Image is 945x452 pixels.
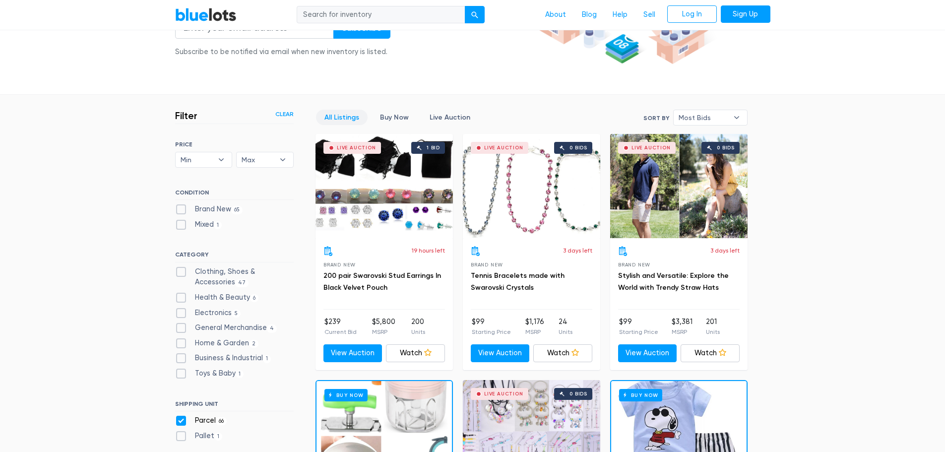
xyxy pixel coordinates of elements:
a: Blog [574,5,605,24]
p: 3 days left [563,246,592,255]
a: Buy Now [372,110,417,125]
a: Live Auction 0 bids [463,134,600,238]
a: BlueLots [175,7,237,22]
h6: CONDITION [175,189,294,200]
span: 5 [232,310,241,318]
a: View Auction [471,344,530,362]
span: 6 [250,294,259,302]
p: 3 days left [710,246,740,255]
input: Search for inventory [297,6,465,24]
a: 200 pair Swarovski Stud Earrings In Black Velvet Pouch [323,271,441,292]
h6: PRICE [175,141,294,148]
p: MSRP [525,327,544,336]
p: 19 hours left [412,246,445,255]
span: 2 [249,340,259,348]
a: About [537,5,574,24]
h6: Buy Now [619,389,662,401]
a: Help [605,5,635,24]
label: Electronics [175,308,241,319]
h6: CATEGORY [175,251,294,262]
li: $239 [324,317,357,336]
label: Clothing, Shoes & Accessories [175,266,294,288]
span: 66 [216,417,227,425]
p: Units [559,327,572,336]
p: MSRP [372,327,395,336]
label: Toys & Baby [175,368,244,379]
li: $99 [619,317,658,336]
a: Log In [667,5,717,23]
a: Stylish and Versatile: Explore the World with Trendy Straw Hats [618,271,729,292]
a: All Listings [316,110,368,125]
p: MSRP [672,327,693,336]
h6: Buy Now [324,389,368,401]
h6: SHIPPING UNIT [175,400,294,411]
span: Brand New [323,262,356,267]
span: 65 [231,206,243,214]
a: Watch [386,344,445,362]
a: View Auction [618,344,677,362]
p: Units [411,327,425,336]
a: Live Auction 0 bids [610,134,748,238]
a: Tennis Bracelets made with Swarovski Crystals [471,271,565,292]
li: $3,381 [672,317,693,336]
a: Watch [681,344,740,362]
label: Mixed [175,219,222,230]
p: Starting Price [619,327,658,336]
li: 24 [559,317,572,336]
li: $5,800 [372,317,395,336]
label: Sort By [643,114,669,123]
a: Clear [275,110,294,119]
span: Most Bids [679,110,728,125]
a: Sell [635,5,663,24]
b: ▾ [272,152,293,167]
label: Pallet [175,431,223,442]
a: Sign Up [721,5,770,23]
div: 0 bids [569,391,587,396]
a: View Auction [323,344,382,362]
a: Live Auction 1 bid [315,134,453,238]
label: General Merchandise [175,323,277,333]
span: Min [181,152,213,167]
b: ▾ [726,110,747,125]
p: Units [706,327,720,336]
span: Max [242,152,274,167]
p: Starting Price [472,327,511,336]
div: Live Auction [337,145,376,150]
span: 4 [267,324,277,332]
div: Subscribe to be notified via email when new inventory is listed. [175,47,390,58]
span: 1 [263,355,271,363]
label: Parcel [175,415,227,426]
span: 1 [236,370,244,378]
label: Brand New [175,204,243,215]
div: 1 bid [427,145,440,150]
div: Live Auction [484,145,523,150]
span: Brand New [471,262,503,267]
li: $1,176 [525,317,544,336]
span: 1 [214,433,223,441]
li: 201 [706,317,720,336]
b: ▾ [211,152,232,167]
div: Live Auction [484,391,523,396]
div: 0 bids [717,145,735,150]
span: 47 [235,279,249,287]
a: Live Auction [421,110,479,125]
label: Business & Industrial [175,353,271,364]
span: 1 [214,221,222,229]
li: $99 [472,317,511,336]
div: 0 bids [569,145,587,150]
a: Watch [533,344,592,362]
div: Live Auction [631,145,671,150]
p: Current Bid [324,327,357,336]
h3: Filter [175,110,197,122]
label: Home & Garden [175,338,259,349]
li: 200 [411,317,425,336]
label: Health & Beauty [175,292,259,303]
span: Brand New [618,262,650,267]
